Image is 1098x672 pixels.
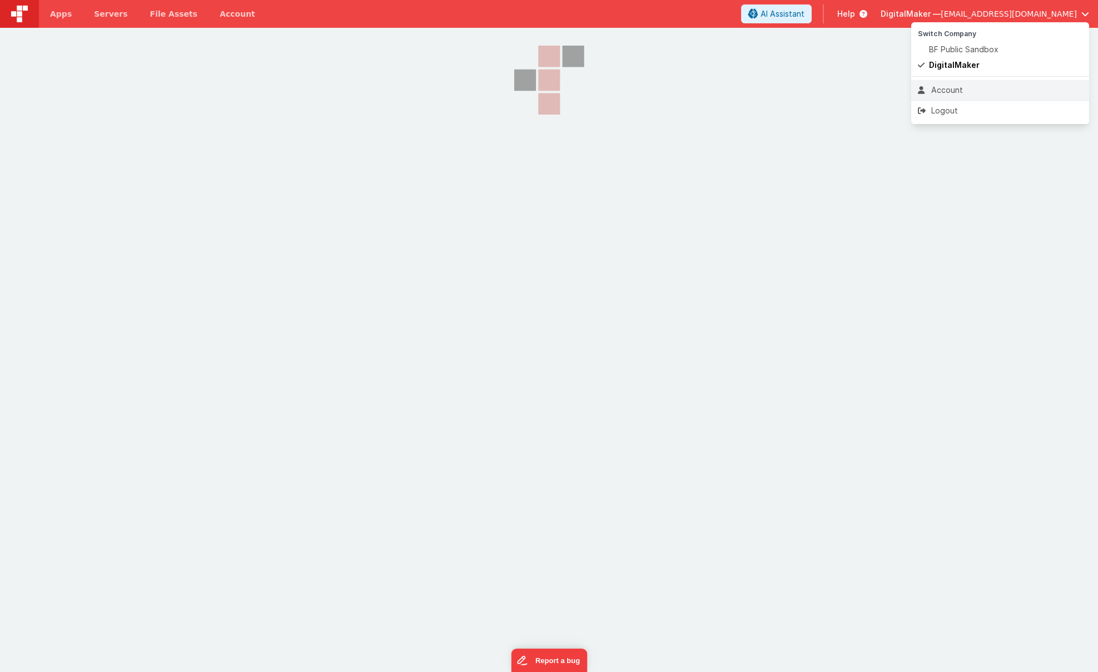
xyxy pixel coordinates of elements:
[511,649,587,672] iframe: Marker.io feedback button
[918,30,1082,37] h5: Switch Company
[929,60,980,71] span: DigitalMaker
[918,105,1082,116] div: Logout
[929,44,998,55] span: BF Public Sandbox
[918,85,1082,96] div: Account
